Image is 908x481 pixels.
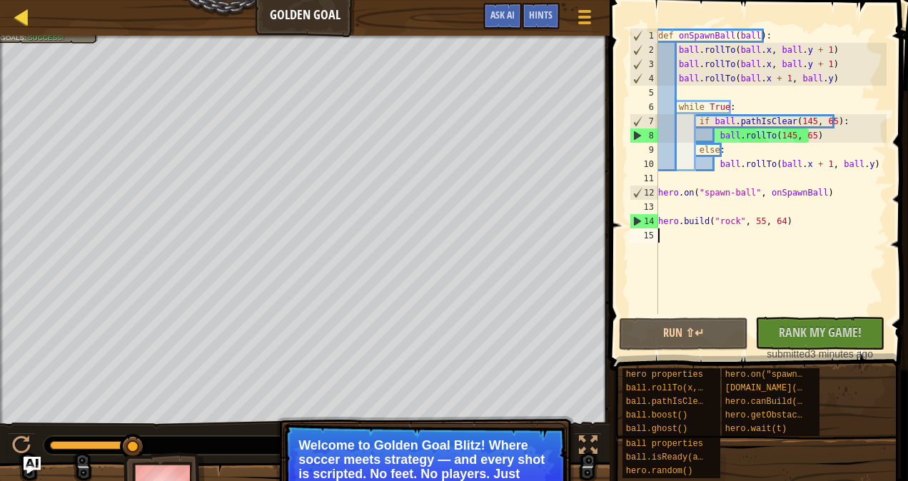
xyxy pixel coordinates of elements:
span: ball properties [626,439,703,449]
div: 7 [630,114,658,128]
span: ball.isReady(ability) [626,452,734,462]
div: 14 [630,214,658,228]
button: Rank My Game! [755,317,884,350]
div: 10 [630,157,658,171]
span: Rank My Game! [779,323,862,341]
div: 12 [630,186,658,200]
span: ball.rollTo(x, y) [626,383,713,393]
div: 3 minutes ago [762,347,877,361]
div: 9 [630,143,658,157]
div: 8 [630,128,658,143]
span: submitted [767,348,810,360]
span: Hints [529,8,553,21]
span: hero.canBuild(x, y) [725,397,823,407]
span: hero.random() [626,466,693,476]
button: Ask AI [483,3,522,29]
span: hero.on("spawn-ball", f) [725,370,849,380]
div: 13 [630,200,658,214]
div: 2 [630,43,658,57]
div: 5 [630,86,658,100]
div: 11 [630,171,658,186]
span: ball.pathIsClear(x, y) [626,397,739,407]
div: 3 [630,57,658,71]
button: Toggle fullscreen [574,432,602,462]
div: 6 [630,100,658,114]
span: hero properties [626,370,703,380]
span: ball.ghost() [626,424,687,434]
span: ball.boost() [626,410,687,420]
button: Ctrl + P: Play [7,432,36,462]
span: Success! [28,34,64,41]
span: [DOMAIN_NAME](type, x, y) [725,383,854,393]
div: 4 [630,71,658,86]
div: 15 [630,228,658,243]
button: Show game menu [567,3,602,36]
span: hero.getObstacleAt(x, y) [725,410,849,420]
button: Run ⇧↵ [619,318,748,350]
span: : [24,34,28,41]
span: hero.wait(t) [725,424,787,434]
span: Ask AI [490,8,515,21]
button: Ask AI [24,457,41,474]
div: 1 [630,29,658,43]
